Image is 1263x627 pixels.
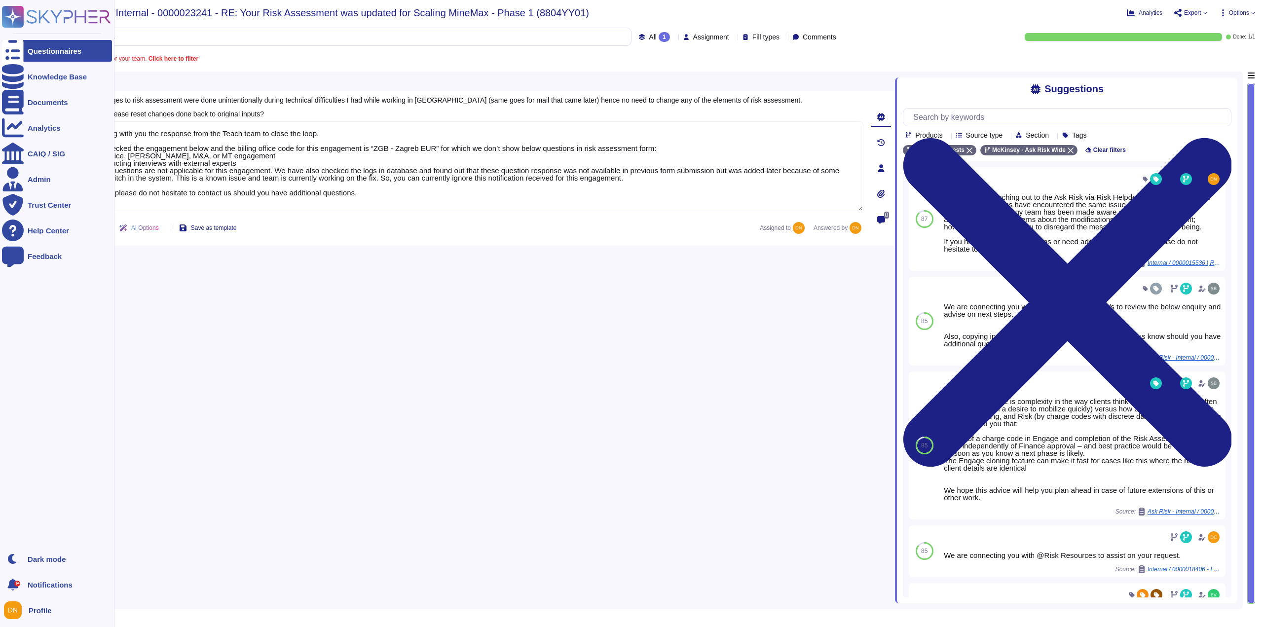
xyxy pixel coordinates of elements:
a: Admin [2,168,112,190]
img: user [1208,377,1220,389]
img: user [1208,531,1220,543]
div: Feedback [28,253,62,260]
span: 85 [921,318,928,324]
span: Done: [1233,35,1246,39]
a: Help Center [2,220,112,241]
a: CAIQ / SIG [2,143,112,164]
span: Save as template [191,225,237,231]
div: Help Center [28,227,69,234]
span: AI Options [131,225,159,231]
div: Admin [28,176,51,183]
a: Trust Center [2,194,112,216]
span: Options [1229,10,1249,16]
input: Search by keywords [908,109,1231,126]
div: We are connecting you with @Risk Resources to assist on your request. [944,552,1222,559]
span: Export [1184,10,1201,16]
div: Knowledge Base [28,73,87,80]
div: 1 [659,32,670,42]
span: Notifications [28,581,73,589]
span: 87 [921,216,928,222]
span: Assignment [693,34,729,40]
button: Analytics [1127,9,1162,17]
img: user [1208,283,1220,295]
span: 85 [921,548,928,554]
span: 1 / 1 [1248,35,1255,39]
div: 9+ [14,581,20,587]
a: Questionnaires [2,40,112,62]
img: user [1208,173,1220,185]
img: user [850,222,861,234]
span: Comments [803,34,836,40]
span: 85 [921,443,928,448]
b: Click here to filter [147,55,198,62]
span: Assigned to [760,222,810,234]
span: A question is assigned to you or your team. [34,56,198,62]
div: Documents [28,99,68,106]
span: Internal - 0000023241 - RE: Your Risk Assessment was updated for Scaling MineMax - Phase 1 (8804Y... [116,8,589,18]
span: Answered by [814,225,848,231]
div: Analytics [28,124,61,132]
span: Internal / 0000018406 - Laurens, important risk guidance for Project Spark (supplyhouse DD) (4160... [1148,566,1222,572]
div: CAIQ / SIG [28,150,65,157]
div: Trust Center [28,201,71,209]
a: Documents [2,91,112,113]
span: Fill types [752,34,780,40]
a: Feedback [2,245,112,267]
span: All [649,34,657,40]
a: Knowledge Base [2,66,112,87]
span: 0 [884,212,890,219]
span: Analytics [1139,10,1162,16]
span: Profile [29,607,52,614]
img: user [793,222,805,234]
img: user [4,601,22,619]
input: Search by keywords [39,28,631,45]
span: Source: [1115,565,1222,573]
img: user [1208,589,1220,601]
textarea: Just sharing with you the response from the Teach team to close the loop. We just checked the eng... [69,121,863,211]
div: Questionnaires [28,47,81,55]
a: Analytics [2,117,112,139]
button: Save as template [171,218,245,238]
div: Dark mode [28,555,66,563]
button: user [2,599,29,621]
